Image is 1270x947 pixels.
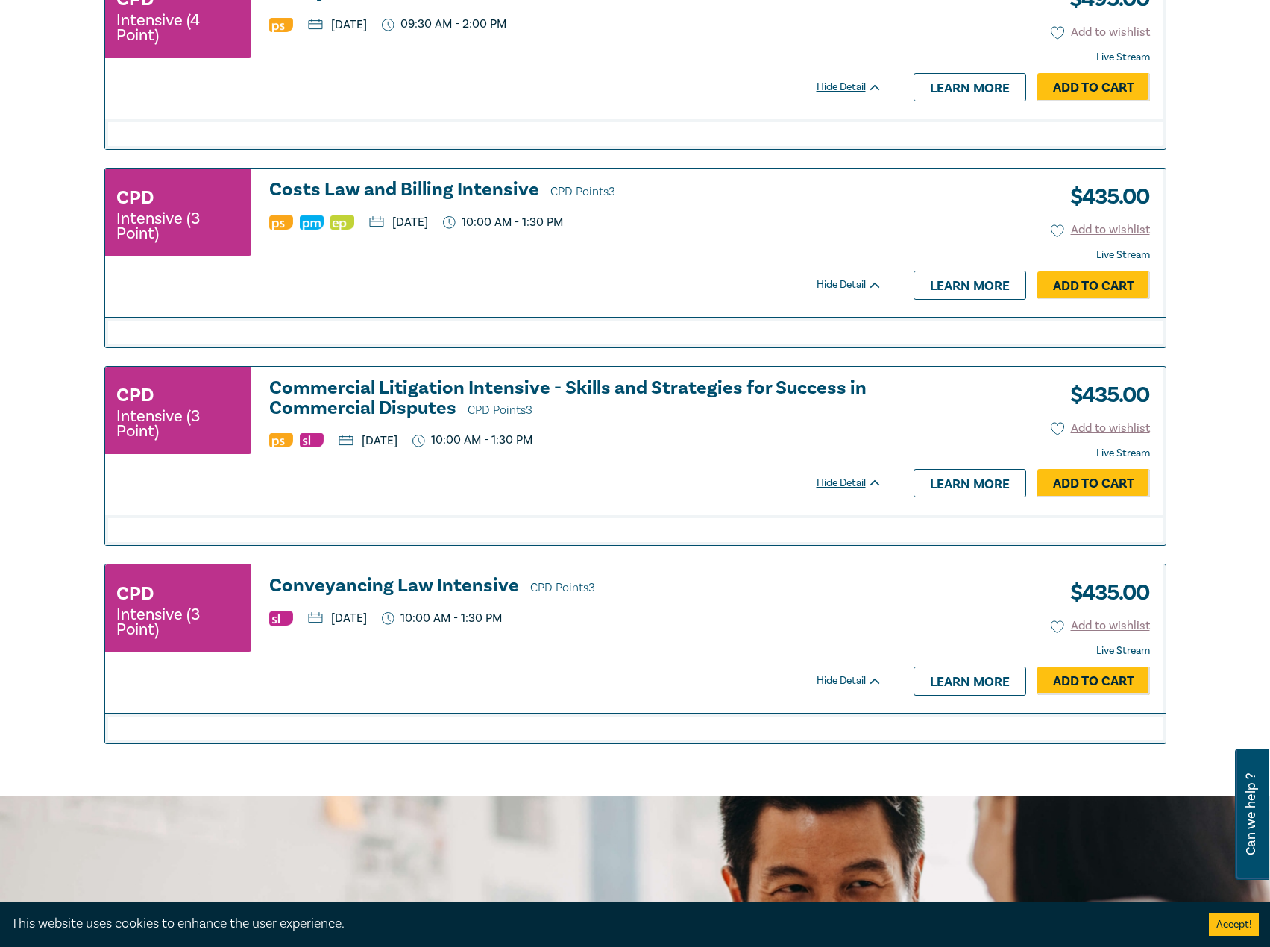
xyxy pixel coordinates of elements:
h3: Conveyancing Law Intensive [269,576,882,598]
span: Can we help ? [1244,758,1258,871]
small: Intensive (4 Point) [116,13,240,43]
a: Learn more [914,469,1026,497]
strong: Live Stream [1096,51,1150,64]
img: Substantive Law [300,433,324,447]
a: Add to Cart [1037,73,1150,101]
img: Professional Skills [269,433,293,447]
img: Professional Skills [269,215,293,230]
a: Costs Law and Billing Intensive CPD Points3 [269,180,882,202]
button: Add to wishlist [1051,24,1150,41]
p: [DATE] [308,19,367,31]
p: 10:00 AM - 1:30 PM [412,433,533,447]
a: Commercial Litigation Intensive - Skills and Strategies for Success in Commercial Disputes CPD Po... [269,378,882,421]
small: Intensive (3 Point) [116,607,240,637]
h3: CPD [116,382,154,409]
span: CPD Points 3 [468,403,532,418]
img: Practice Management & Business Skills [300,215,324,230]
div: Hide Detail [817,673,899,688]
button: Add to wishlist [1051,420,1150,437]
a: Learn more [914,73,1026,101]
h3: CPD [116,580,154,607]
div: This website uses cookies to enhance the user experience. [11,914,1186,934]
img: Substantive Law [269,611,293,626]
span: CPD Points 3 [550,184,615,199]
a: Conveyancing Law Intensive CPD Points3 [269,576,882,598]
strong: Live Stream [1096,644,1150,658]
span: CPD Points 3 [530,580,595,595]
img: Professional Skills [269,18,293,32]
a: Add to Cart [1037,469,1150,497]
a: Add to Cart [1037,667,1150,695]
h3: Commercial Litigation Intensive - Skills and Strategies for Success in Commercial Disputes [269,378,882,421]
small: Intensive (3 Point) [116,409,240,438]
button: Accept cookies [1209,913,1259,936]
h3: $ 435.00 [1059,180,1150,214]
p: 09:30 AM - 2:00 PM [382,17,507,31]
h3: Costs Law and Billing Intensive [269,180,882,202]
a: Add to Cart [1037,271,1150,300]
h3: $ 435.00 [1059,378,1150,412]
strong: Live Stream [1096,447,1150,460]
img: Ethics & Professional Responsibility [330,215,354,230]
a: Learn more [914,667,1026,695]
button: Add to wishlist [1051,617,1150,635]
strong: Live Stream [1096,248,1150,262]
h3: $ 435.00 [1059,576,1150,610]
button: Add to wishlist [1051,221,1150,239]
p: [DATE] [339,435,397,447]
p: [DATE] [369,216,428,228]
p: [DATE] [308,612,367,624]
p: 10:00 AM - 1:30 PM [382,611,503,626]
div: Hide Detail [817,80,899,95]
h3: CPD [116,184,154,211]
div: Hide Detail [817,476,899,491]
p: 10:00 AM - 1:30 PM [443,215,564,230]
a: Learn more [914,271,1026,299]
div: Hide Detail [817,277,899,292]
small: Intensive (3 Point) [116,211,240,241]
